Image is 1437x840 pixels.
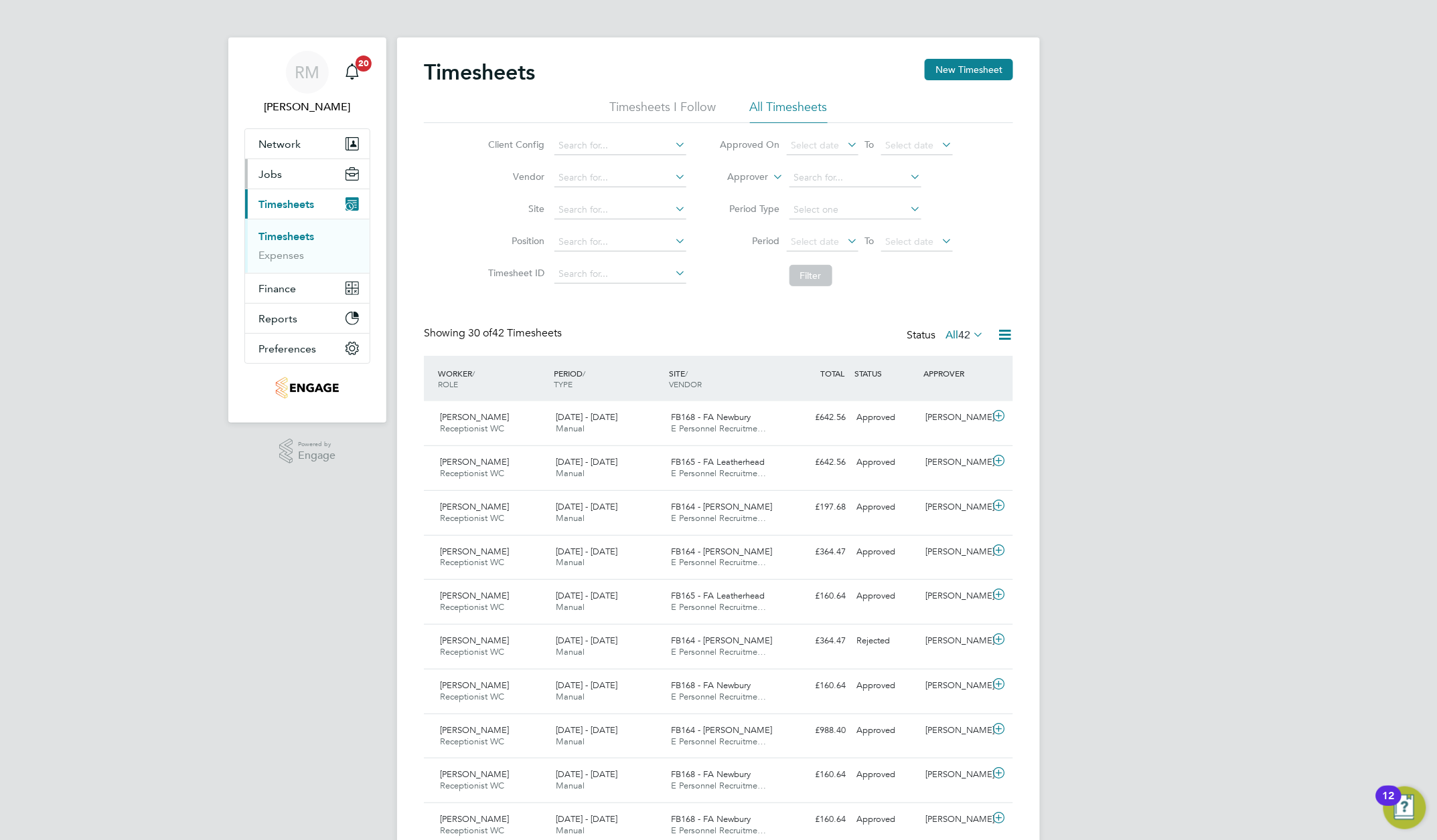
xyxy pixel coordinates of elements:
span: Select date [886,139,934,151]
span: Manual [556,556,585,568]
span: Receptionist WC [440,736,504,747]
span: Manual [556,467,585,479]
span: Engage [298,450,335,461]
span: FB168 - FA Newbury [672,813,751,825]
button: Jobs [245,159,370,189]
a: Expenses [258,249,304,261]
button: Filter [789,265,832,286]
span: Receptionist WC [440,691,504,702]
span: FB164 - [PERSON_NAME] [672,724,773,736]
a: 20 [339,51,366,94]
label: Period [720,235,780,247]
label: Vendor [485,171,545,183]
span: [PERSON_NAME] [440,679,509,691]
label: Timesheet ID [485,267,545,279]
button: Network [245,129,370,159]
label: Approver [708,171,769,184]
span: [DATE] - [DATE] [556,724,617,736]
span: Select date [791,139,840,151]
h2: Timesheets [424,59,535,86]
div: PERIOD [550,361,666,396]
div: STATUS [851,361,921,385]
span: / [583,368,585,379]
span: [PERSON_NAME] [440,768,509,780]
li: Timesheets I Follow [610,99,716,123]
span: [DATE] - [DATE] [556,768,617,780]
span: FB164 - [PERSON_NAME] [672,501,773,512]
img: e-personnel-logo-retina.png [276,377,338,399]
span: FB168 - FA Newbury [672,411,751,423]
span: E Personnel Recruitme… [672,512,767,524]
div: [PERSON_NAME] [921,585,990,607]
span: 20 [356,56,372,72]
span: E Personnel Recruitme… [672,736,767,747]
span: [DATE] - [DATE] [556,546,617,557]
div: Approved [851,764,921,786]
span: [DATE] - [DATE] [556,590,617,601]
button: Reports [245,304,370,333]
span: To [861,232,879,249]
span: Preferences [258,342,316,355]
div: [PERSON_NAME] [921,630,990,652]
input: Search for... [554,233,686,251]
span: [DATE] - [DATE] [556,456,617,467]
input: Select one [789,201,921,219]
span: Network [258,138,301,150]
div: £988.40 [781,720,851,742]
span: [PERSON_NAME] [440,813,509,825]
div: [PERSON_NAME] [921,496,990,518]
button: Preferences [245,334,370,363]
span: Receptionist WC [440,512,504,524]
div: £364.47 [781,630,851,652]
span: E Personnel Recruitme… [672,691,767,702]
span: Manual [556,736,585,747]
span: FB165 - FA Leatherhead [672,590,765,601]
div: £364.47 [781,541,851,563]
div: Approved [851,451,921,474]
div: £642.56 [781,407,851,429]
span: FB168 - FA Newbury [672,768,751,780]
span: / [472,368,475,379]
span: 42 [958,328,970,342]
span: Powered by [298,439,335,450]
input: Search for... [554,136,686,155]
span: FB164 - [PERSON_NAME] [672,546,773,557]
span: Receptionist WC [440,646,504,657]
span: [PERSON_NAME] [440,590,509,601]
div: 12 [1383,796,1395,813]
span: [PERSON_NAME] [440,456,509,467]
div: Approved [851,675,921,697]
li: All Timesheets [750,99,828,123]
label: All [946,328,984,342]
span: Jobs [258,168,282,181]
span: Timesheets [258,198,314,211]
span: Manual [556,825,585,836]
label: Period Type [720,203,780,215]
span: FB168 - FA Newbury [672,679,751,691]
span: [DATE] - [DATE] [556,501,617,512]
span: [PERSON_NAME] [440,501,509,512]
span: RM [295,64,320,81]
div: SITE [666,361,782,396]
div: [PERSON_NAME] [921,764,990,786]
span: [PERSON_NAME] [440,724,509,736]
span: / [686,368,688,379]
span: Receptionist WC [440,825,504,836]
div: Approved [851,407,921,429]
span: Receptionist WC [440,423,504,434]
button: Timesheets [245,189,370,219]
span: E Personnel Recruitme… [672,467,767,479]
span: E Personnel Recruitme… [672,646,767,657]
div: £160.64 [781,764,851,786]
span: E Personnel Recruitme… [672,601,767,613]
div: Showing [424,326,564,340]
span: Manual [556,691,585,702]
div: Status [907,326,986,345]
a: Timesheets [258,230,314,243]
span: E Personnel Recruitme… [672,423,767,434]
span: Manual [556,423,585,434]
div: £197.68 [781,496,851,518]
div: [PERSON_NAME] [921,451,990,474]
div: £160.64 [781,675,851,697]
a: Powered byEngage [279,439,336,464]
